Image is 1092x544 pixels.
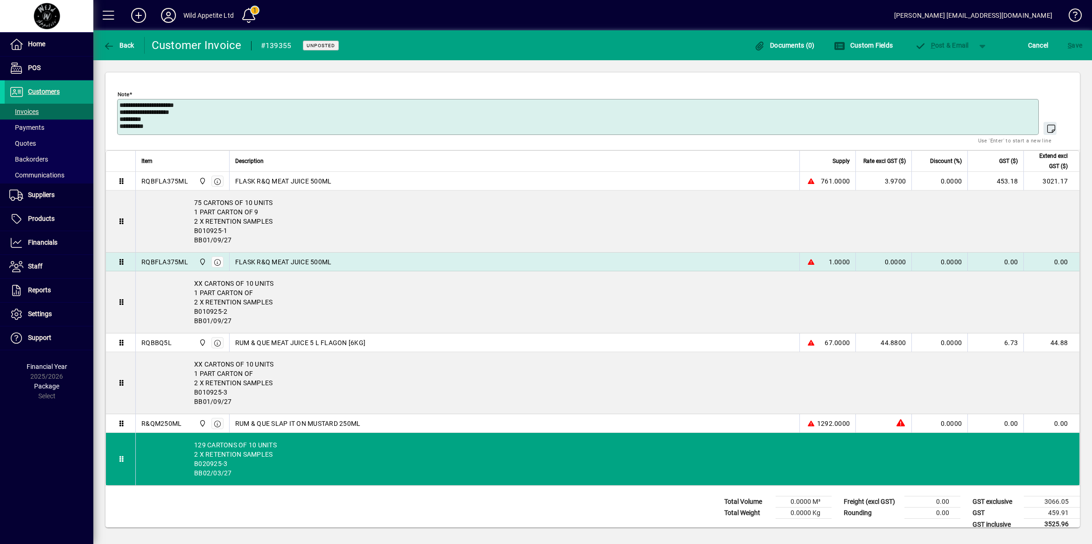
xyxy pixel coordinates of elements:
a: Home [5,33,93,56]
td: 0.0000 M³ [776,496,832,508]
div: RQBFLA375ML [141,177,188,186]
td: 0.00 [904,508,960,519]
span: POS [28,64,41,71]
a: Quotes [5,135,93,151]
app-page-header-button: Back [93,37,145,54]
span: Documents (0) [754,42,815,49]
span: Products [28,215,55,222]
span: Invoices [9,108,39,115]
span: Custom Fields [834,42,893,49]
td: GST [968,508,1024,519]
span: Financials [28,239,57,246]
a: Communications [5,167,93,183]
div: R&QM250ML [141,419,182,428]
div: 129 CARTONS OF 10 UNITS 2 X RETENTION SAMPLES B020925-3 BB02/03/27 [136,433,1079,485]
div: XX CARTONS OF 10 UNITS 1 PART CARTON OF 2 X RETENTION SAMPLES B010925-2 BB01/09/27 [136,271,1079,333]
td: Total Volume [720,496,776,508]
span: Wild Appetite Ltd [196,418,207,429]
span: ost & Email [915,42,969,49]
td: 453.18 [967,172,1023,191]
td: GST exclusive [968,496,1024,508]
span: Package [34,382,59,390]
span: Supply [833,156,850,166]
span: Unposted [307,42,335,49]
a: Suppliers [5,184,93,207]
td: 0.0000 Kg [776,508,832,519]
span: Home [28,40,45,48]
span: Back [103,42,134,49]
span: Wild Appetite Ltd [196,257,207,267]
span: 1292.0000 [817,419,850,428]
div: RQBFLA375ML [141,257,188,267]
span: RUM & QUE MEAT JUICE 5 L FLAGON [6KG] [235,338,365,347]
a: POS [5,57,93,80]
button: Cancel [1026,37,1051,54]
a: Staff [5,255,93,278]
span: 67.0000 [825,338,850,347]
div: 44.8800 [861,338,906,347]
td: Total Weight [720,508,776,519]
td: 3525.96 [1024,519,1080,530]
td: GST inclusive [968,519,1024,530]
td: 0.0000 [911,172,967,191]
a: Reports [5,279,93,302]
a: Settings [5,303,93,326]
td: 0.00 [967,414,1023,433]
td: 0.0000 [911,414,967,433]
span: 761.0000 [821,177,850,186]
span: Discount (%) [930,156,962,166]
td: 44.88 [1023,333,1079,352]
a: Knowledge Base [1062,2,1080,32]
td: 0.0000 [911,333,967,352]
span: Backorders [9,155,48,163]
mat-hint: Use 'Enter' to start a new line [978,135,1051,146]
mat-label: Note [118,91,129,98]
span: Extend excl GST ($) [1029,151,1068,171]
td: 6.73 [967,333,1023,352]
div: 3.9700 [861,177,906,186]
span: Wild Appetite Ltd [196,338,207,348]
span: RUM & QUE SLAP IT ON MUSTARD 250ML [235,419,361,428]
button: Documents (0) [752,37,817,54]
span: FLASK R&Q MEAT JUICE 500ML [235,177,332,186]
a: Invoices [5,104,93,120]
span: Payments [9,124,44,131]
span: GST ($) [999,156,1018,166]
span: Support [28,334,51,341]
span: Rate excl GST ($) [863,156,906,166]
a: Financials [5,231,93,254]
span: Reports [28,286,51,294]
span: Description [235,156,264,166]
span: S [1068,42,1071,49]
span: P [931,42,935,49]
a: Backorders [5,151,93,167]
span: Item [141,156,153,166]
span: Quotes [9,140,36,147]
div: Customer Invoice [152,38,242,53]
div: #139355 [261,38,292,53]
span: Suppliers [28,191,55,198]
div: Wild Appetite Ltd [183,8,234,23]
div: RQBBQ5L [141,338,172,347]
span: Communications [9,171,64,179]
button: Custom Fields [832,37,895,54]
td: 0.00 [1023,414,1079,433]
button: Add [124,7,154,24]
a: Payments [5,120,93,135]
td: 0.00 [967,253,1023,271]
a: Products [5,207,93,231]
td: 0.00 [904,496,960,508]
button: Save [1065,37,1085,54]
span: Settings [28,310,52,318]
button: Profile [154,7,183,24]
div: 0.0000 [861,257,906,267]
a: Support [5,326,93,350]
td: Rounding [839,508,904,519]
span: Customers [28,88,60,95]
span: 1.0000 [829,257,850,267]
button: Post & Email [910,37,973,54]
td: 0.0000 [911,253,967,271]
td: 0.00 [1023,253,1079,271]
div: 75 CARTONS OF 10 UNITS 1 PART CARTON OF 9 2 X RETENTION SAMPLES B010925-1 BB01/09/27 [136,191,1079,252]
td: 459.91 [1024,508,1080,519]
